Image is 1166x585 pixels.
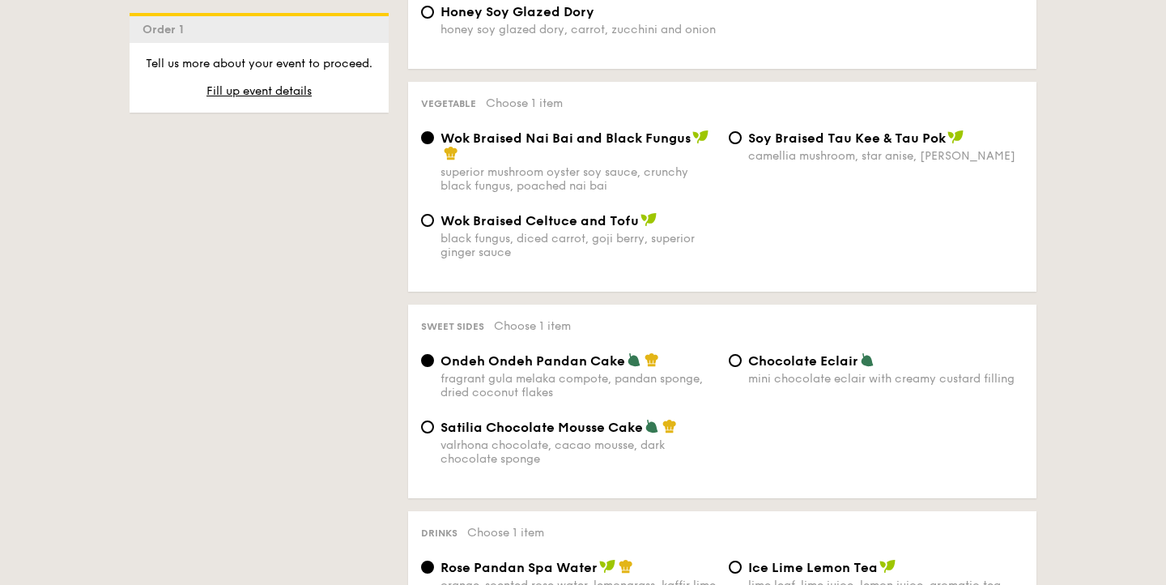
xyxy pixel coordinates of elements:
img: icon-vegetarian.fe4039eb.svg [645,419,659,433]
img: icon-vegan.f8ff3823.svg [599,559,615,574]
span: Wok Braised Nai Bai and Black Fungus [440,130,691,146]
input: Satilia Chocolate Mousse Cakevalrhona chocolate, cacao mousse, dark chocolate sponge [421,421,434,433]
img: icon-vegetarian.fe4039eb.svg [627,352,641,367]
span: Honey Soy Glazed Dory [440,4,594,19]
img: icon-vegan.f8ff3823.svg [692,130,709,144]
img: icon-vegan.f8ff3823.svg [640,212,657,227]
span: Order 1 [143,23,190,36]
span: Ondeh Ondeh Pandan Cake [440,353,625,369]
span: Rose Pandan Spa Water [440,560,598,575]
span: Choose 1 item [494,319,571,333]
input: Wok Braised Nai Bai and Black Fungussuperior mushroom oyster soy sauce, crunchy black fungus, poa... [421,131,434,144]
div: black fungus, diced carrot, goji berry, superior ginger sauce [440,232,716,259]
img: icon-vegan.f8ff3823.svg [879,559,896,574]
span: Wok Braised Celtuce and Tofu [440,213,639,228]
input: Chocolate Eclairmini chocolate eclair with creamy custard filling [729,354,742,367]
input: Wok Braised Celtuce and Tofublack fungus, diced carrot, goji berry, superior ginger sauce [421,214,434,227]
span: Sweet sides [421,321,484,332]
span: Choose 1 item [486,96,563,110]
span: Fill up event details [206,84,312,98]
input: Ice Lime Lemon Tealime leaf, lime juice, lemon juice, aromatic tea base [729,561,742,574]
img: icon-chef-hat.a58ddaea.svg [662,419,677,433]
img: icon-chef-hat.a58ddaea.svg [619,559,633,574]
img: icon-chef-hat.a58ddaea.svg [645,352,659,367]
input: Ondeh Ondeh Pandan Cakefragrant gula melaka compote, pandan sponge, dried coconut flakes [421,354,434,367]
span: Drinks [421,527,457,539]
div: mini chocolate eclair with creamy custard filling [748,372,1023,386]
img: icon-vegetarian.fe4039eb.svg [860,352,874,367]
input: Rose Pandan Spa Waterorange-scented rose water, lemongrass, kaffir lime leaf [421,561,434,574]
span: Choose 1 item [467,526,544,540]
div: honey soy glazed dory, carrot, zucchini and onion [440,23,716,36]
div: superior mushroom oyster soy sauce, crunchy black fungus, poached nai bai [440,165,716,193]
span: Vegetable [421,98,476,109]
input: ⁠Soy Braised Tau Kee & Tau Pokcamellia mushroom, star anise, [PERSON_NAME] [729,131,742,144]
div: valrhona chocolate, cacao mousse, dark chocolate sponge [440,438,716,466]
div: fragrant gula melaka compote, pandan sponge, dried coconut flakes [440,372,716,399]
p: Tell us more about your event to proceed. [143,56,376,72]
img: icon-chef-hat.a58ddaea.svg [444,146,458,160]
span: Chocolate Eclair [748,353,858,369]
div: camellia mushroom, star anise, [PERSON_NAME] [748,149,1023,163]
span: Satilia Chocolate Mousse Cake [440,420,643,435]
img: icon-vegan.f8ff3823.svg [947,130,964,144]
span: Ice Lime Lemon Tea [748,560,878,575]
input: Honey Soy Glazed Doryhoney soy glazed dory, carrot, zucchini and onion [421,6,434,19]
span: ⁠Soy Braised Tau Kee & Tau Pok [748,130,946,146]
